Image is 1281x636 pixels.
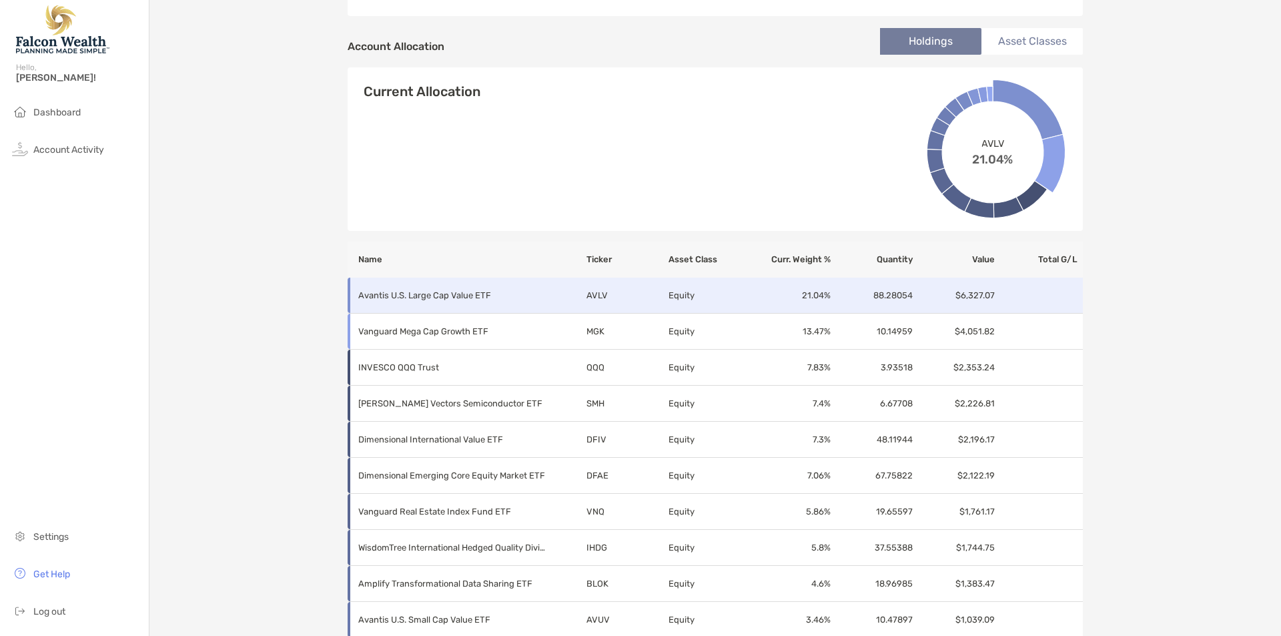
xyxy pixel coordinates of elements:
[16,72,141,83] span: [PERSON_NAME]!
[364,83,480,99] h4: Current Allocation
[12,528,28,544] img: settings icon
[358,323,545,340] p: Vanguard Mega Cap Growth ETF
[668,422,750,458] td: Equity
[12,565,28,581] img: get-help icon
[913,422,995,458] td: $2,196.17
[750,386,832,422] td: 7.4 %
[586,530,668,566] td: IHDG
[913,386,995,422] td: $2,226.81
[358,431,545,448] p: Dimensional International Value ETF
[668,242,750,278] th: Asset Class
[586,494,668,530] td: VNQ
[33,569,70,580] span: Get Help
[33,606,65,617] span: Log out
[12,141,28,157] img: activity icon
[586,422,668,458] td: DFIV
[33,531,69,543] span: Settings
[913,530,995,566] td: $1,744.75
[668,314,750,350] td: Equity
[668,350,750,386] td: Equity
[750,458,832,494] td: 7.06 %
[831,566,913,602] td: 18.96985
[586,314,668,350] td: MGK
[831,278,913,314] td: 88.28054
[358,575,545,592] p: Amplify Transformational Data Sharing ETF
[831,494,913,530] td: 19.65597
[750,350,832,386] td: 7.83 %
[750,314,832,350] td: 13.47 %
[831,422,913,458] td: 48.11944
[12,603,28,619] img: logout icon
[981,137,1003,149] span: AVLV
[750,278,832,314] td: 21.04 %
[913,566,995,602] td: $1,383.47
[586,458,668,494] td: DFAE
[16,5,109,53] img: Falcon Wealth Planning Logo
[831,242,913,278] th: Quantity
[12,103,28,119] img: household icon
[750,422,832,458] td: 7.3 %
[33,144,104,155] span: Account Activity
[586,242,668,278] th: Ticker
[358,467,545,484] p: Dimensional Emerging Core Equity Market ETF
[348,40,444,53] h4: Account Allocation
[972,149,1013,166] span: 21.04%
[668,530,750,566] td: Equity
[981,28,1083,55] li: Asset Classes
[668,494,750,530] td: Equity
[913,350,995,386] td: $2,353.24
[831,350,913,386] td: 3.93518
[348,242,586,278] th: Name
[668,566,750,602] td: Equity
[358,359,545,376] p: INVESCO QQQ Trust
[831,530,913,566] td: 37.55388
[358,611,545,628] p: Avantis U.S. Small Cap Value ETF
[668,386,750,422] td: Equity
[358,539,545,556] p: WisdomTree International Hedged Quality Dividend Growth Fund
[358,395,545,412] p: VanEck Vectors Semiconductor ETF
[586,386,668,422] td: SMH
[913,242,995,278] th: Value
[586,350,668,386] td: QQQ
[668,278,750,314] td: Equity
[33,107,81,118] span: Dashboard
[750,530,832,566] td: 5.8 %
[913,278,995,314] td: $6,327.07
[750,494,832,530] td: 5.86 %
[750,566,832,602] td: 4.6 %
[586,278,668,314] td: AVLV
[668,458,750,494] td: Equity
[831,314,913,350] td: 10.14959
[913,314,995,350] td: $4,051.82
[586,566,668,602] td: BLOK
[831,386,913,422] td: 6.67708
[358,287,545,304] p: Avantis U.S. Large Cap Value ETF
[880,28,981,55] li: Holdings
[913,494,995,530] td: $1,761.17
[358,503,545,520] p: Vanguard Real Estate Index Fund ETF
[913,458,995,494] td: $2,122.19
[995,242,1083,278] th: Total G/L
[831,458,913,494] td: 67.75822
[750,242,832,278] th: Curr. Weight %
